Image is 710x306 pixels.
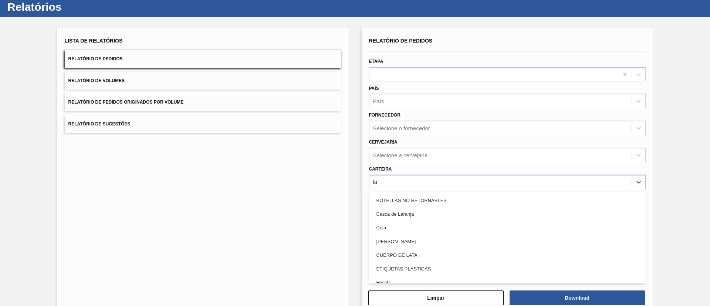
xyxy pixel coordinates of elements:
button: Download [510,290,645,305]
label: Etapa [369,59,383,64]
label: Cervejaria [369,139,398,145]
div: CUERPO DE LATA [369,248,646,262]
button: Relatório de Volumes [65,72,341,90]
button: Limpar [368,290,504,305]
div: País [373,98,384,104]
div: ETIQUETAS PLASTICAS [369,262,646,276]
button: Relatório de Pedidos [65,50,341,68]
div: BOTELLAS NO RETORNABLES [369,194,646,207]
div: Selecione o fornecedor [373,125,430,131]
div: Fécula [369,276,646,289]
label: País [369,86,379,91]
span: Lista de Relatórios [65,38,123,44]
span: Relatório de Volumes [68,78,125,83]
span: Relatório de Pedidos Originados por Volume [68,100,184,105]
span: Relatório de Pedidos [68,56,123,61]
button: Relatório de Sugestões [65,115,341,133]
label: Fornecedor [369,112,400,118]
span: Relatório de Sugestões [68,121,131,127]
div: [PERSON_NAME] [369,235,646,248]
div: Cola [369,221,646,235]
div: Casca de Laranja [369,207,646,221]
div: Selecione a cervejaria [373,152,428,158]
h1: Relatórios [7,3,139,11]
button: Relatório de Pedidos Originados por Volume [65,93,341,111]
span: Relatório de Pedidos [369,38,433,44]
label: Carteira [369,167,392,172]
